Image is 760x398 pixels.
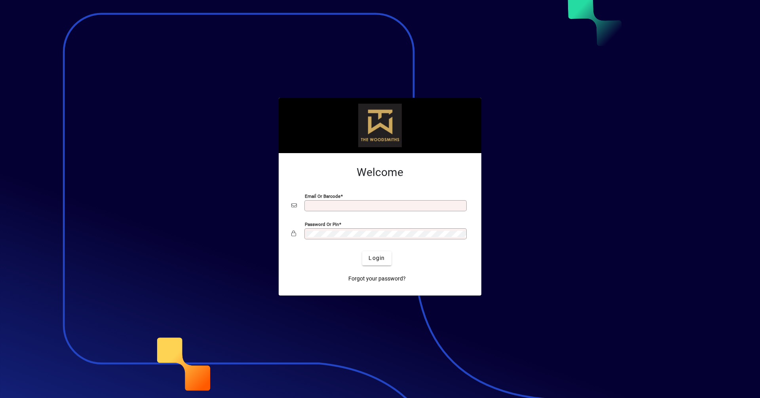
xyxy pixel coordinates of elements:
[362,251,391,265] button: Login
[348,275,406,283] span: Forgot your password?
[345,272,409,286] a: Forgot your password?
[369,254,385,262] span: Login
[305,221,339,227] mat-label: Password or Pin
[305,193,340,199] mat-label: Email or Barcode
[291,166,469,179] h2: Welcome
